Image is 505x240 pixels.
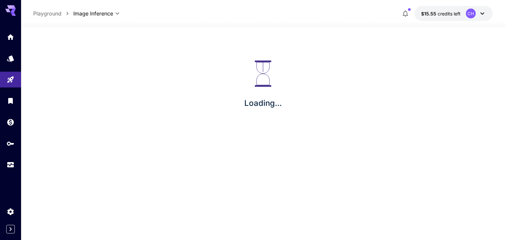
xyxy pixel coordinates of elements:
[7,118,14,126] div: Wallet
[421,10,461,17] div: $15.5536
[415,6,493,21] button: $15.5536CH
[7,33,14,41] div: Home
[7,76,14,84] div: Playground
[33,10,61,17] a: Playground
[6,225,15,233] button: Expand sidebar
[466,9,476,18] div: CH
[33,10,73,17] nav: breadcrumb
[7,97,14,105] div: Library
[7,139,14,148] div: API Keys
[438,11,461,16] span: credits left
[7,207,14,216] div: Settings
[73,10,113,17] span: Image Inference
[421,11,438,16] span: $15.55
[7,161,14,169] div: Usage
[7,54,14,62] div: Models
[244,97,282,109] p: Loading...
